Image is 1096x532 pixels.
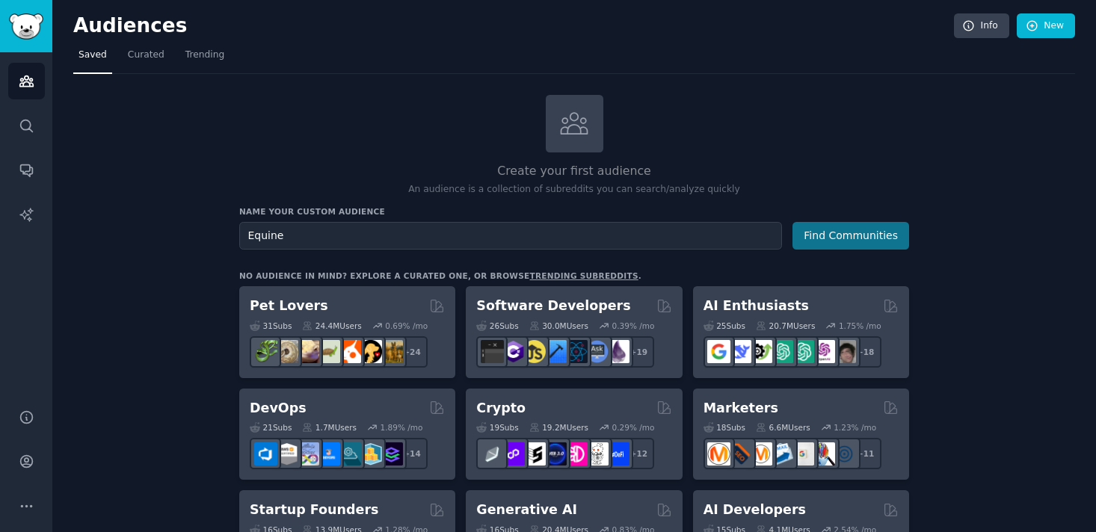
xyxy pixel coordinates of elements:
img: ethstaker [523,442,546,466]
div: 1.89 % /mo [381,422,423,433]
img: PetAdvice [359,340,382,363]
div: + 19 [623,336,654,368]
img: learnjavascript [523,340,546,363]
div: 19 Sub s [476,422,518,433]
img: defi_ [606,442,629,466]
div: 25 Sub s [704,321,745,331]
a: Trending [180,43,230,74]
img: AskComputerScience [585,340,609,363]
h2: Create your first audience [239,162,909,181]
a: Curated [123,43,170,74]
a: Info [954,13,1009,39]
img: csharp [502,340,525,363]
div: 1.23 % /mo [834,422,876,433]
img: ethfinance [481,442,504,466]
div: 26 Sub s [476,321,518,331]
h2: DevOps [250,399,307,418]
div: No audience in mind? Explore a curated one, or browse . [239,270,641,281]
span: Curated [128,49,164,62]
img: reactnative [564,340,588,363]
div: + 11 [850,438,881,469]
img: turtle [317,340,340,363]
img: azuredevops [254,442,277,466]
img: chatgpt_prompts_ [791,340,814,363]
img: herpetology [254,340,277,363]
h2: Generative AI [476,501,577,519]
div: + 12 [623,438,654,469]
img: CryptoNews [585,442,609,466]
img: DevOpsLinks [317,442,340,466]
div: + 14 [396,438,428,469]
h2: Pet Lovers [250,297,328,315]
img: OnlineMarketing [833,442,856,466]
h2: Software Developers [476,297,630,315]
div: 0.39 % /mo [612,321,655,331]
button: Find Communities [792,222,909,250]
h2: Audiences [73,14,954,38]
div: 24.4M Users [302,321,361,331]
img: elixir [606,340,629,363]
img: web3 [544,442,567,466]
div: 31 Sub s [250,321,292,331]
input: Pick a short name, like "Digital Marketers" or "Movie-Goers" [239,222,782,250]
div: 21 Sub s [250,422,292,433]
img: DeepSeek [728,340,751,363]
div: 18 Sub s [704,422,745,433]
a: trending subreddits [529,271,638,280]
img: AskMarketing [749,442,772,466]
h3: Name your custom audience [239,206,909,217]
span: Trending [185,49,224,62]
img: aws_cdk [359,442,382,466]
img: software [481,340,504,363]
img: platformengineering [338,442,361,466]
img: AItoolsCatalog [749,340,772,363]
img: ballpython [275,340,298,363]
img: googleads [791,442,814,466]
img: OpenAIDev [812,340,835,363]
img: iOSProgramming [544,340,567,363]
div: 1.7M Users [302,422,357,433]
div: 20.7M Users [756,321,815,331]
img: cockatiel [338,340,361,363]
h2: Marketers [704,399,778,418]
img: AWS_Certified_Experts [275,442,298,466]
h2: AI Enthusiasts [704,297,809,315]
div: 0.69 % /mo [385,321,428,331]
div: 1.75 % /mo [839,321,881,331]
p: An audience is a collection of subreddits you can search/analyze quickly [239,183,909,197]
img: 0xPolygon [502,442,525,466]
img: content_marketing [707,442,730,466]
img: Emailmarketing [770,442,793,466]
div: 19.2M Users [529,422,588,433]
img: GoogleGeminiAI [707,340,730,363]
img: ArtificalIntelligence [833,340,856,363]
img: Docker_DevOps [296,442,319,466]
div: + 24 [396,336,428,368]
img: PlatformEngineers [380,442,403,466]
img: bigseo [728,442,751,466]
span: Saved [78,49,107,62]
img: dogbreed [380,340,403,363]
a: New [1017,13,1075,39]
img: chatgpt_promptDesign [770,340,793,363]
img: MarketingResearch [812,442,835,466]
a: Saved [73,43,112,74]
h2: Startup Founders [250,501,378,519]
div: + 18 [850,336,881,368]
div: 0.29 % /mo [612,422,655,433]
img: defiblockchain [564,442,588,466]
div: 30.0M Users [529,321,588,331]
h2: AI Developers [704,501,806,519]
h2: Crypto [476,399,526,418]
div: 6.6M Users [756,422,810,433]
img: GummySearch logo [9,13,43,40]
img: leopardgeckos [296,340,319,363]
